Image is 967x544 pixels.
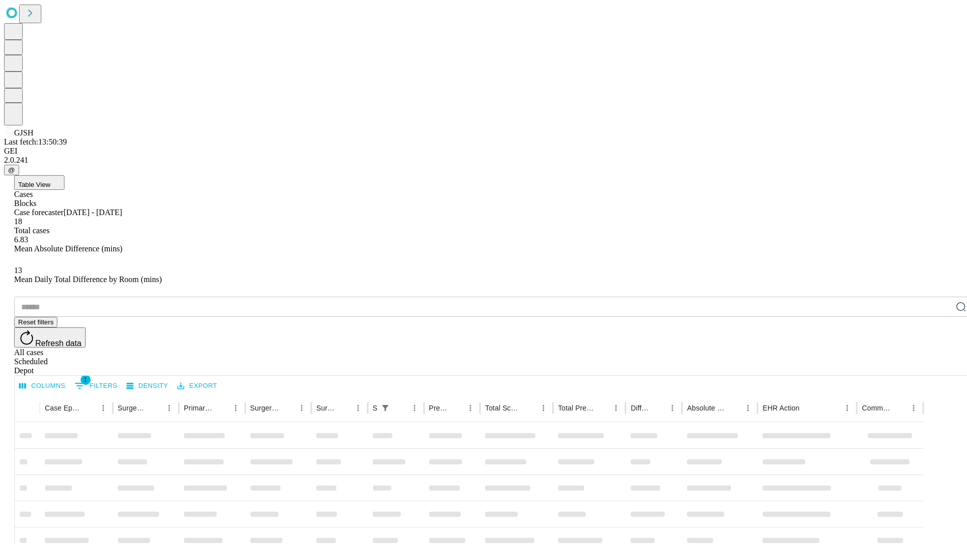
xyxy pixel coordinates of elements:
[892,401,907,415] button: Sort
[522,401,536,415] button: Sort
[463,401,477,415] button: Menu
[63,208,122,217] span: [DATE] - [DATE]
[595,401,609,415] button: Sort
[18,318,53,326] span: Reset filters
[4,156,963,165] div: 2.0.241
[4,147,963,156] div: GEI
[14,226,49,235] span: Total cases
[295,401,309,415] button: Menu
[215,401,229,415] button: Sort
[907,401,921,415] button: Menu
[407,401,422,415] button: Menu
[17,378,68,394] button: Select columns
[18,181,50,188] span: Table View
[651,401,665,415] button: Sort
[4,138,67,146] span: Last fetch: 13:50:39
[631,404,650,412] div: Difference
[124,378,171,394] button: Density
[14,175,64,190] button: Table View
[393,401,407,415] button: Sort
[175,378,220,394] button: Export
[558,404,594,412] div: Total Predicted Duration
[429,404,449,412] div: Predicted In Room Duration
[148,401,162,415] button: Sort
[316,404,336,412] div: Surgery Date
[162,401,176,415] button: Menu
[609,401,623,415] button: Menu
[378,401,392,415] button: Show filters
[14,244,122,253] span: Mean Absolute Difference (mins)
[378,401,392,415] div: 1 active filter
[14,266,22,275] span: 13
[862,404,891,412] div: Comments
[337,401,351,415] button: Sort
[800,401,814,415] button: Sort
[81,375,91,385] span: 1
[449,401,463,415] button: Sort
[727,401,741,415] button: Sort
[14,317,57,327] button: Reset filters
[45,404,81,412] div: Case Epic Id
[118,404,147,412] div: Surgeon Name
[14,235,28,244] span: 6.83
[763,404,799,412] div: EHR Action
[281,401,295,415] button: Sort
[82,401,96,415] button: Sort
[96,401,110,415] button: Menu
[485,404,521,412] div: Total Scheduled Duration
[536,401,550,415] button: Menu
[72,378,120,394] button: Show filters
[351,401,365,415] button: Menu
[373,404,377,412] div: Scheduled In Room Duration
[14,208,63,217] span: Case forecaster
[14,217,22,226] span: 18
[8,166,15,174] span: @
[665,401,679,415] button: Menu
[35,339,82,348] span: Refresh data
[840,401,854,415] button: Menu
[741,401,755,415] button: Menu
[250,404,280,412] div: Surgery Name
[229,401,243,415] button: Menu
[14,128,33,137] span: GJSH
[14,327,86,348] button: Refresh data
[14,275,162,284] span: Mean Daily Total Difference by Room (mins)
[4,165,19,175] button: @
[184,404,213,412] div: Primary Service
[687,404,726,412] div: Absolute Difference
